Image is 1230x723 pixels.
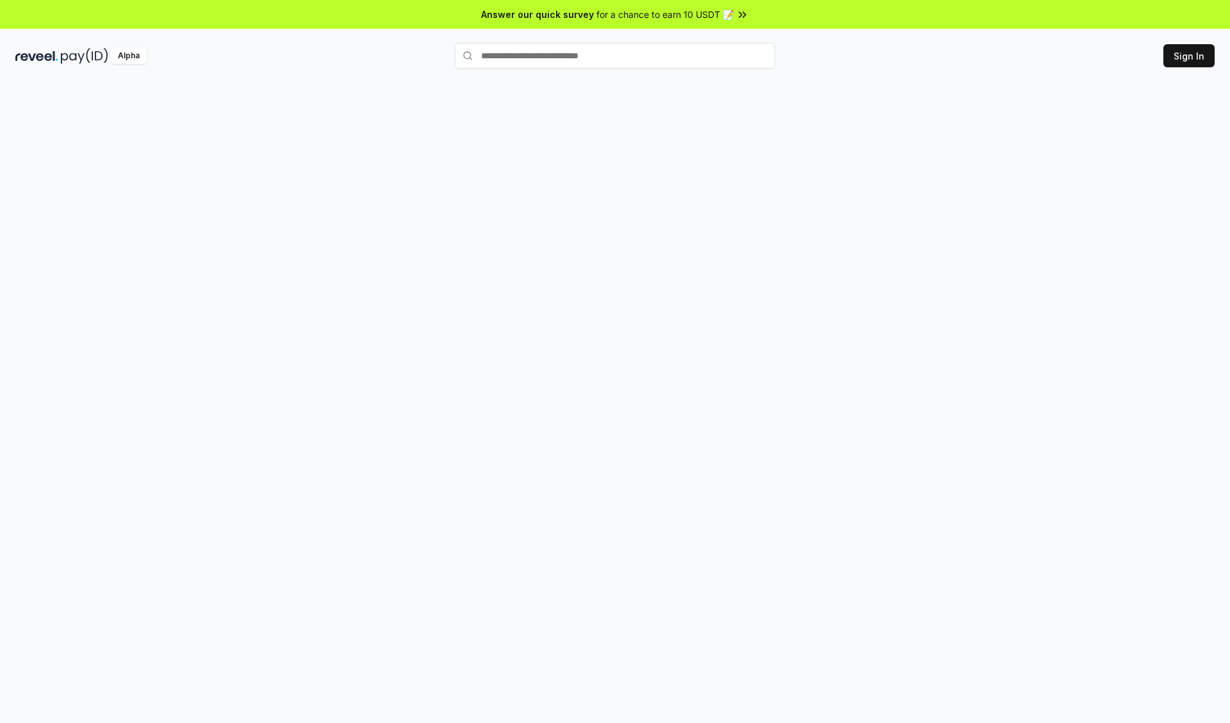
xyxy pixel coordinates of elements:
img: pay_id [61,48,108,64]
span: Answer our quick survey [481,8,594,21]
span: for a chance to earn 10 USDT 📝 [596,8,734,21]
img: reveel_dark [15,48,58,64]
div: Alpha [111,48,147,64]
button: Sign In [1163,44,1215,67]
